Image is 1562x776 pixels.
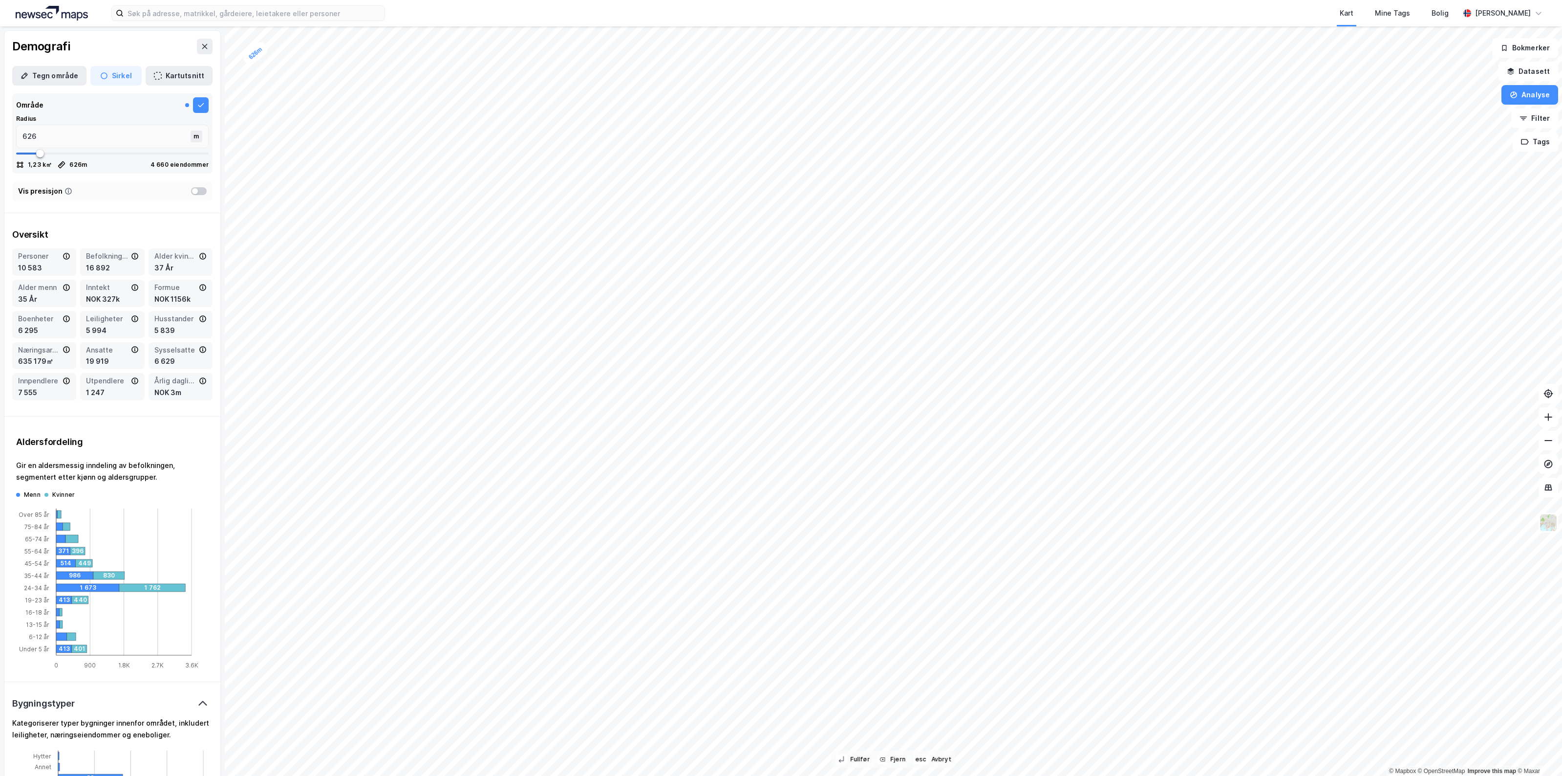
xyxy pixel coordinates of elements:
button: Sirkel [90,66,142,86]
div: 5 839 [154,325,207,336]
div: 413 [59,645,74,653]
div: 6 629 [154,355,207,367]
tspan: 55-64 år [24,548,49,555]
tspan: Under 5 år [19,645,49,653]
div: Årlig dagligvareforbruk [154,375,197,387]
div: m [191,131,202,142]
div: 413 [59,596,74,604]
tspan: 3.6K [185,662,198,669]
tspan: 0 [54,662,58,669]
div: 440 [74,596,90,604]
iframe: Chat Widget [1513,729,1562,776]
div: 16 892 [86,262,138,274]
div: 401 [74,645,89,653]
button: Datasett [1498,62,1558,81]
div: Husstander [154,313,197,325]
div: 7 555 [18,387,70,399]
div: 1 673 [80,584,143,592]
div: 986 [69,572,106,579]
div: 4 660 eiendommer [150,161,209,169]
div: 514 [61,559,80,567]
div: Leiligheter [86,313,128,325]
tspan: Annet [35,763,51,771]
div: NOK 3m [154,387,207,399]
div: Oversikt [12,229,213,241]
a: OpenStreetMap [1418,768,1465,775]
div: Mine Tags [1375,7,1410,19]
div: Kart [1340,7,1353,19]
div: NOK 327k [86,293,138,305]
div: NOK 1156k [154,293,207,305]
div: Kategoriserer typer bygninger innenfor området, inkludert leiligheter, næringseiendommer og enebo... [12,717,213,741]
a: Mapbox [1389,768,1416,775]
div: 6 295 [18,325,70,336]
div: 10 583 [18,262,70,274]
div: Boenheter [18,313,61,325]
div: Befolkning dagtid [86,250,128,262]
div: Demografi [12,39,70,54]
div: Sysselsatte [154,344,197,356]
tspan: 19-23 år [25,597,49,604]
input: Søk på adresse, matrikkel, gårdeiere, leietakere eller personer [124,6,385,21]
div: 449 [78,559,95,567]
img: logo.a4113a55bc3d86da70a041830d287a7e.svg [16,6,88,21]
div: 1,23 k㎡ [28,161,52,169]
div: Radius [16,115,209,123]
img: Z [1539,513,1558,532]
button: Filter [1511,109,1558,128]
tspan: 1.8K [118,662,130,669]
button: Bokmerker [1492,38,1558,58]
button: Analyse [1501,85,1558,105]
a: Improve this map [1468,768,1516,775]
tspan: Over 85 år [19,511,49,518]
div: Alder kvinner [154,250,197,262]
div: 19 919 [86,355,138,367]
tspan: 13-15 år [26,621,49,628]
button: Tags [1513,132,1558,152]
tspan: 45-54 år [24,560,49,567]
div: 1 762 [144,584,211,592]
div: Område [16,99,43,111]
div: 396 [72,547,86,555]
div: 830 [103,572,134,579]
div: 1 247 [86,387,138,399]
tspan: Hytter [33,752,51,759]
tspan: 75-84 år [24,523,49,531]
tspan: 65-74 år [25,535,49,543]
tspan: 16-18 år [25,609,49,616]
div: 37 År [154,262,207,274]
div: Formue [154,282,197,293]
div: Bygningstyper [12,698,74,709]
div: Alder menn [18,282,61,293]
div: Vis presisjon [18,185,63,197]
div: Bolig [1432,7,1449,19]
div: Personer [18,250,61,262]
button: Kartutsnitt [146,66,213,86]
tspan: 2.7K [151,662,164,669]
div: Map marker [241,40,270,67]
div: 5 994 [86,325,138,336]
div: Menn [24,491,41,499]
tspan: 900 [84,662,96,669]
input: m [17,125,193,148]
div: Ansatte [86,344,128,356]
div: Kvinner [52,491,75,499]
tspan: 35-44 år [24,572,49,579]
div: 635 179㎡ [18,355,70,367]
div: Gir en aldersmessig inndeling av befolkningen, segmentert etter kjønn og aldersgrupper. [16,460,209,483]
tspan: 24-34 år [24,584,49,592]
div: 35 År [18,293,70,305]
div: 626 m [69,161,87,169]
div: Aldersfordeling [16,436,209,448]
tspan: 6-12 år [29,633,49,641]
div: Inntekt [86,282,128,293]
div: [PERSON_NAME] [1475,7,1531,19]
div: 371 [58,547,72,555]
div: Innpendlere [18,375,61,387]
button: Tegn område [12,66,86,86]
div: Næringsareal [18,344,61,356]
div: Utpendlere [86,375,128,387]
